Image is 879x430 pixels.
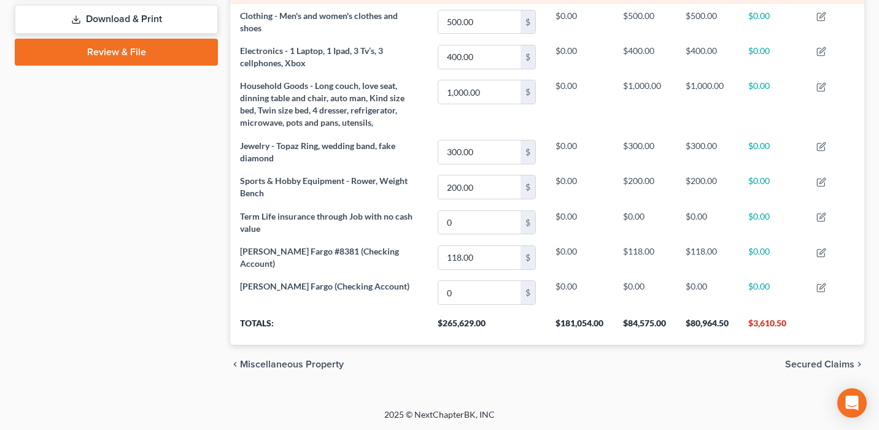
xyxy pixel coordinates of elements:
[240,211,412,234] span: Term Life insurance through Job with no cash value
[613,75,676,134] td: $1,000.00
[676,310,738,345] th: $80,964.50
[521,80,535,104] div: $
[438,45,521,69] input: 0.00
[837,388,867,418] div: Open Intercom Messenger
[438,140,521,164] input: 0.00
[738,275,807,310] td: $0.00
[546,39,613,74] td: $0.00
[546,170,613,205] td: $0.00
[521,211,535,234] div: $
[613,39,676,74] td: $400.00
[546,205,613,240] td: $0.00
[521,10,535,34] div: $
[230,310,428,345] th: Totals:
[676,275,738,310] td: $0.00
[521,246,535,269] div: $
[676,205,738,240] td: $0.00
[438,80,521,104] input: 0.00
[676,39,738,74] td: $400.00
[613,4,676,39] td: $500.00
[676,75,738,134] td: $1,000.00
[240,80,405,128] span: Household Goods - Long couch, love seat, dinning table and chair, auto man, Kind size bed, Twin s...
[738,205,807,240] td: $0.00
[854,359,864,369] i: chevron_right
[438,211,521,234] input: 0.00
[521,281,535,304] div: $
[230,359,344,369] button: chevron_left Miscellaneous Property
[738,39,807,74] td: $0.00
[240,175,408,198] span: Sports & Hobby Equipment - Rower, Weight Bench
[613,205,676,240] td: $0.00
[15,39,218,66] a: Review & File
[546,310,613,345] th: $181,054.00
[546,4,613,39] td: $0.00
[738,4,807,39] td: $0.00
[521,175,535,199] div: $
[240,45,383,68] span: Electronics - 1 Laptop, 1 Ipad, 3 Tv’s, 3 cellphones, Xbox
[438,281,521,304] input: 0.00
[546,75,613,134] td: $0.00
[521,45,535,69] div: $
[738,310,807,345] th: $3,610.50
[546,275,613,310] td: $0.00
[428,310,546,345] th: $265,629.00
[738,240,807,275] td: $0.00
[676,240,738,275] td: $118.00
[240,359,344,369] span: Miscellaneous Property
[613,240,676,275] td: $118.00
[521,140,535,164] div: $
[438,10,521,34] input: 0.00
[240,281,409,291] span: [PERSON_NAME] Fargo (Checking Account)
[613,134,676,169] td: $300.00
[15,5,218,34] a: Download & Print
[738,75,807,134] td: $0.00
[438,175,521,199] input: 0.00
[676,4,738,39] td: $500.00
[785,359,864,369] button: Secured Claims chevron_right
[240,10,398,33] span: Clothing - Men's and women's clothes and shoes
[546,240,613,275] td: $0.00
[676,134,738,169] td: $300.00
[613,275,676,310] td: $0.00
[738,170,807,205] td: $0.00
[613,170,676,205] td: $200.00
[738,134,807,169] td: $0.00
[785,359,854,369] span: Secured Claims
[546,134,613,169] td: $0.00
[230,359,240,369] i: chevron_left
[240,246,399,269] span: [PERSON_NAME] Fargo #8381 (Checking Account)
[240,140,395,163] span: Jewelry - Topaz Ring, wedding band, fake diamond
[438,246,521,269] input: 0.00
[676,170,738,205] td: $200.00
[613,310,676,345] th: $84,575.00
